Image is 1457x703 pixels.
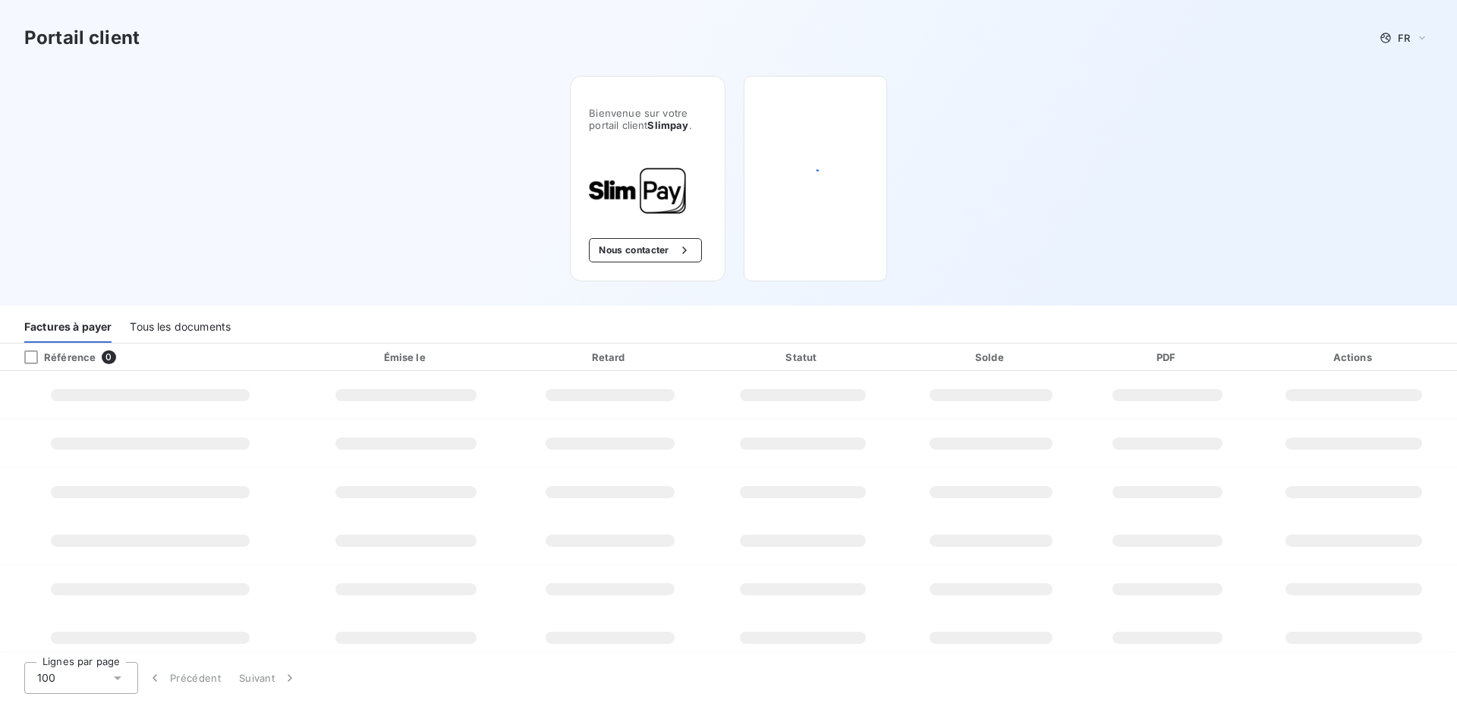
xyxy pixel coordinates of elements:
span: Slimpay [647,119,688,131]
button: Précédent [138,662,230,694]
div: PDF [1087,350,1248,365]
span: 0 [102,350,115,364]
h3: Portail client [24,24,140,52]
span: 100 [37,670,55,686]
div: Retard [515,350,704,365]
button: Suivant [230,662,307,694]
img: Company logo [589,168,686,214]
div: Solde [901,350,1081,365]
div: Tous les documents [130,311,231,343]
div: Statut [710,350,895,365]
div: Émise le [303,350,509,365]
div: Référence [12,350,96,364]
span: Bienvenue sur votre portail client . [589,107,706,131]
button: Nous contacter [589,238,701,262]
div: Factures à payer [24,311,112,343]
span: FR [1398,32,1410,44]
div: Actions [1254,350,1454,365]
